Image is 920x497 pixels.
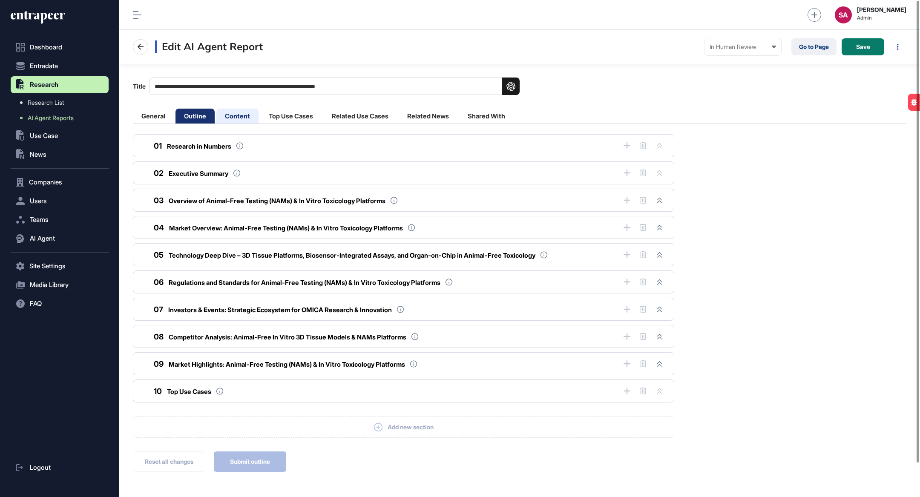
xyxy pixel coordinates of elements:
span: 07 [154,305,163,314]
button: FAQ [11,295,109,312]
span: 04 [154,223,164,232]
span: Regulations and Standards for Animal-Free Testing (NAMs) & In Vitro Toxicology Platforms [169,279,440,287]
span: AI Agent [30,235,55,242]
span: Research List [28,99,64,106]
button: Media Library [11,276,109,293]
li: Content [216,109,259,124]
span: Competitor Analysis: Animal-Free In Vitro 3D Tissue Models & NAMs Platforms [169,333,406,341]
span: 09 [154,359,164,368]
div: In Human Review [710,43,776,50]
span: 10 [154,387,162,396]
span: Teams [30,216,49,223]
span: News [30,151,46,158]
span: Save [856,44,870,50]
button: Use Case [11,127,109,144]
h3: Edit AI Agent Report [155,40,263,53]
a: Go to Page [791,38,837,55]
button: Companies [11,174,109,191]
span: Entradata [30,63,58,69]
button: Save [842,38,884,55]
span: Admin [857,15,906,21]
li: Related Use Cases [323,109,397,124]
span: Research [30,81,58,88]
button: SA [835,6,852,23]
span: Media Library [30,282,69,288]
span: AI Agent Reports [28,115,74,121]
li: Top Use Cases [260,109,322,124]
span: Companies [29,179,62,186]
span: 02 [154,169,164,178]
span: Market Highlights: Animal-Free Testing (NAMs) & In Vitro Toxicology Platforms [169,360,405,368]
strong: [PERSON_NAME] [857,6,906,13]
button: Teams [11,211,109,228]
button: AI Agent [11,230,109,247]
span: Top Use Cases [167,388,211,396]
span: Dashboard [30,44,62,51]
span: Market Overview: Animal-Free Testing (NAMs) & In Vitro Toxicology Platforms [169,224,403,232]
button: Site Settings [11,258,109,275]
button: Research [11,76,109,93]
span: 03 [154,196,164,205]
li: Outline [175,109,215,124]
span: Logout [30,464,51,471]
button: Entradata [11,57,109,75]
span: 01 [154,141,162,150]
button: News [11,146,109,163]
span: FAQ [30,300,42,307]
a: Dashboard [11,39,109,56]
span: Site Settings [29,263,66,270]
li: General [133,109,174,124]
span: Technology Deep Dive – 3D Tissue Platforms, Biosensor-Integrated Assays, and Organ-on-Chip in Ani... [169,251,535,259]
label: Title [133,78,520,95]
a: AI Agent Reports [15,110,109,126]
span: Overview of Animal-Free Testing (NAMs) & In Vitro Toxicology Platforms [169,197,385,205]
span: Executive Summary [169,169,228,178]
li: Related News [399,109,457,124]
a: Logout [11,459,109,476]
span: Research in Numbers [167,142,231,150]
span: 05 [154,250,164,259]
button: Users [11,192,109,210]
a: Research List [15,95,109,110]
span: Investors & Events: Strategic Ecosystem for OMICA Research & Innovation [168,306,392,314]
li: Shared With [459,109,514,124]
span: 08 [154,332,164,341]
span: Use Case [30,132,58,139]
span: 06 [154,278,164,287]
input: Title [149,78,520,95]
span: Users [30,198,47,204]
